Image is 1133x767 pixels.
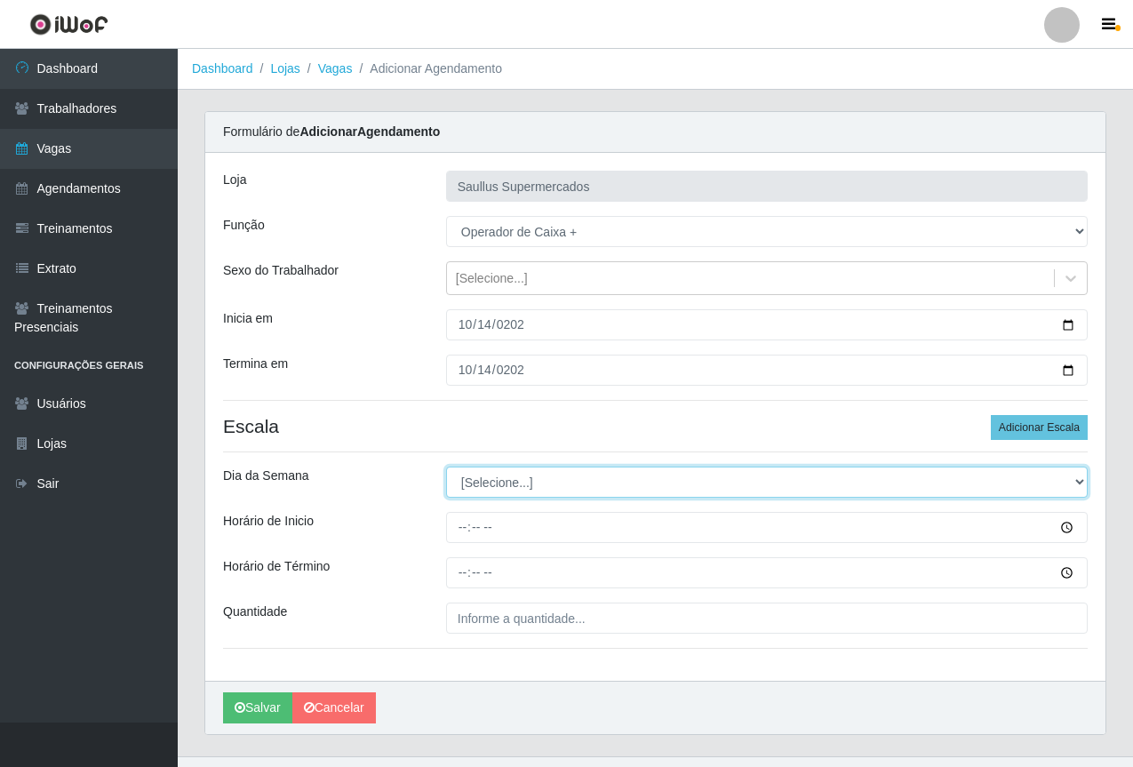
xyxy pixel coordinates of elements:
[223,309,273,328] label: Inicia em
[352,60,502,78] li: Adicionar Agendamento
[456,269,528,288] div: [Selecione...]
[446,309,1088,340] input: 00/00/0000
[223,171,246,189] label: Loja
[446,355,1088,386] input: 00/00/0000
[299,124,440,139] strong: Adicionar Agendamento
[223,355,288,373] label: Termina em
[292,692,376,723] a: Cancelar
[223,692,292,723] button: Salvar
[270,61,299,76] a: Lojas
[223,557,330,576] label: Horário de Término
[29,13,108,36] img: CoreUI Logo
[446,512,1088,543] input: 00:00
[318,61,353,76] a: Vagas
[223,512,314,531] label: Horário de Inicio
[991,415,1088,440] button: Adicionar Escala
[205,112,1105,153] div: Formulário de
[223,415,1088,437] h4: Escala
[223,216,265,235] label: Função
[446,603,1088,634] input: Informe a quantidade...
[223,261,339,280] label: Sexo do Trabalhador
[223,603,287,621] label: Quantidade
[178,49,1133,90] nav: breadcrumb
[223,467,309,485] label: Dia da Semana
[446,557,1088,588] input: 00:00
[192,61,253,76] a: Dashboard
